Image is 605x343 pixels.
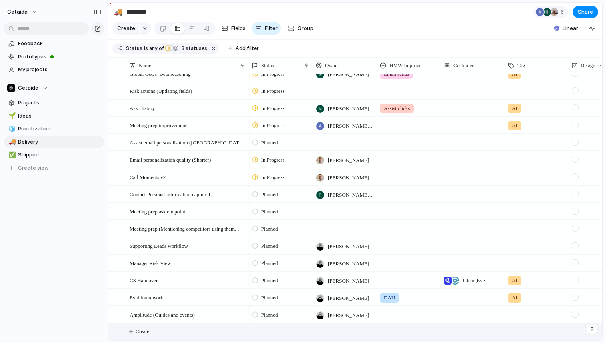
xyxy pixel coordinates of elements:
[284,22,317,35] button: Group
[112,22,139,35] button: Create
[130,293,163,302] span: Eval framework
[130,103,155,112] span: Ask History
[328,174,369,182] span: [PERSON_NAME]
[144,45,148,52] span: is
[261,104,285,112] span: In Progress
[18,84,38,92] span: Getaida
[18,138,101,146] span: Delivery
[18,40,101,48] span: Feedback
[512,294,517,302] span: AI
[130,172,166,181] span: Call Moments v2
[4,51,104,63] a: Prototypes
[18,66,101,74] span: My projects
[261,225,278,233] span: Planned
[18,112,101,120] span: Ideas
[179,45,186,51] span: 3
[261,191,278,199] span: Planned
[4,123,104,135] a: 🧊Prioritization
[573,6,598,18] button: Share
[148,45,164,52] span: any of
[4,64,104,76] a: My projects
[7,112,15,120] button: 🌱
[18,99,101,107] span: Projects
[261,277,278,285] span: Planned
[130,155,211,164] span: Email personalization quality (Shorter)
[4,136,104,148] a: 🚚Delivery
[130,224,245,233] span: Meeting prep (Mentioning competitors using them, or other similar companies)
[117,24,135,32] span: Create
[7,8,28,16] span: getaida
[453,62,474,70] span: Customer
[261,62,274,70] span: Status
[512,104,517,112] span: AI
[328,122,373,130] span: [PERSON_NAME] Sarma
[261,122,285,130] span: In Progress
[8,150,14,160] div: ✅
[130,86,192,95] span: Risk actions (Updating fields)
[261,259,278,267] span: Planned
[4,38,104,50] a: Feedback
[252,22,281,35] button: Filter
[261,311,278,319] span: Planned
[7,151,15,159] button: ✅
[130,275,158,285] span: CS Handover
[389,62,421,70] span: HMW Improve
[114,6,123,17] div: 🚚
[18,53,101,61] span: Prototypes
[18,125,101,133] span: Prioritization
[328,105,369,113] span: [PERSON_NAME]
[130,120,188,130] span: Meeting prep improvements
[261,294,278,302] span: Planned
[578,8,593,16] span: Share
[179,45,207,52] span: statuses
[261,173,285,181] span: In Progress
[551,22,581,34] button: Linear
[4,6,42,18] button: getaida
[18,164,49,172] span: Create view
[130,310,195,319] span: Amplitude (Guides and events)
[126,45,142,52] span: Status
[8,137,14,146] div: 🚚
[261,156,285,164] span: In Progress
[384,104,410,112] span: Assist clicks
[328,70,369,78] span: [PERSON_NAME]
[4,82,104,94] button: Getaida
[7,125,15,133] button: 🧊
[563,24,578,32] span: Linear
[328,191,373,199] span: [PERSON_NAME] [PERSON_NAME]
[328,311,369,319] span: [PERSON_NAME]
[265,24,278,32] span: Filter
[328,156,369,164] span: [PERSON_NAME]
[236,45,259,52] span: Add filter
[328,243,369,251] span: [PERSON_NAME]
[261,87,285,95] span: In Progress
[18,151,101,159] span: Shipped
[130,207,185,216] span: Meeting prep ask endpoint
[4,97,104,109] a: Projects
[517,62,525,70] span: Tag
[4,110,104,122] a: 🌱Ideas
[328,260,369,268] span: [PERSON_NAME]
[325,62,339,70] span: Owner
[142,44,165,53] button: isany of
[463,277,485,285] span: Glean , Eve
[8,124,14,134] div: 🧊
[8,111,14,120] div: 🌱
[384,294,395,302] span: DAU
[130,258,171,267] span: Manager Risk View
[223,43,264,54] button: Add filter
[4,149,104,161] a: ✅Shipped
[130,241,188,250] span: Supporting Leads workflow
[218,22,249,35] button: Fields
[136,327,149,335] span: Create
[261,208,278,216] span: Planned
[139,62,151,70] span: Name
[261,242,278,250] span: Planned
[328,294,369,302] span: [PERSON_NAME]
[4,162,104,174] button: Create view
[231,24,246,32] span: Fields
[130,189,210,199] span: Contact Personal information captured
